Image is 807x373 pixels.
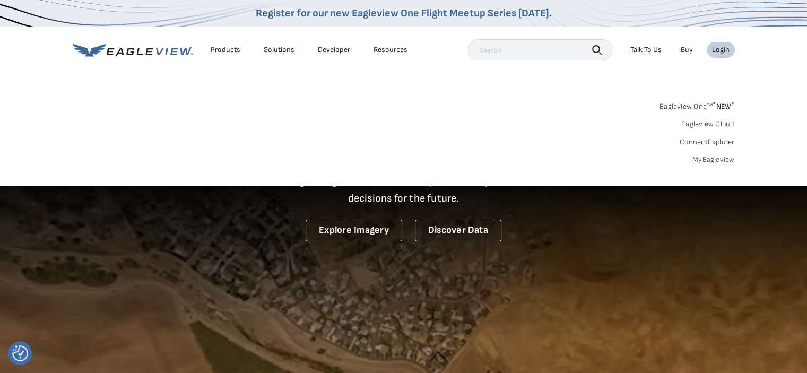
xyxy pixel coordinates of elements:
[374,45,407,55] div: Resources
[680,137,735,147] a: ConnectExplorer
[713,102,734,111] span: NEW
[660,99,735,111] a: Eagleview One™*NEW*
[12,345,28,361] img: Revisit consent button
[712,45,730,55] div: Login
[306,220,402,241] a: Explore Imagery
[692,155,735,164] a: MyEagleview
[264,45,294,55] div: Solutions
[468,39,612,60] input: Search
[256,7,552,20] a: Register for our new Eagleview One Flight Meetup Series [DATE].
[318,45,350,55] a: Developer
[681,45,693,55] a: Buy
[681,119,735,129] a: Eagleview Cloud
[12,345,28,361] button: Consent Preferences
[630,45,662,55] div: Talk To Us
[211,45,240,55] div: Products
[415,220,501,241] a: Discover Data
